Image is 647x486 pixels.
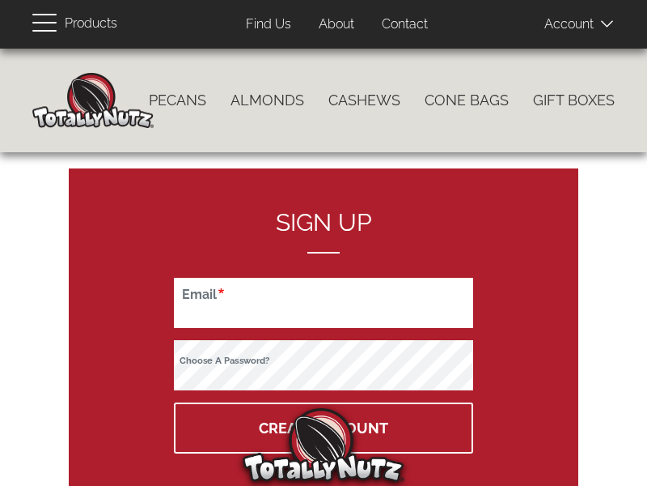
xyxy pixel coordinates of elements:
a: Gift Boxes [521,83,627,117]
a: Cone Bags [412,83,521,117]
img: Home [32,73,154,128]
span: Products [65,12,117,36]
button: Create Account [174,403,473,454]
a: Contact [370,9,440,40]
img: Totally Nutz Logo [243,408,404,482]
a: Find Us [234,9,303,40]
a: Almonds [218,83,316,117]
h2: Sign up [174,209,473,254]
a: Cashews [316,83,412,117]
a: Pecans [137,83,218,117]
input: Your email address. We won’t share this with anyone. [174,278,473,328]
a: About [307,9,366,40]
